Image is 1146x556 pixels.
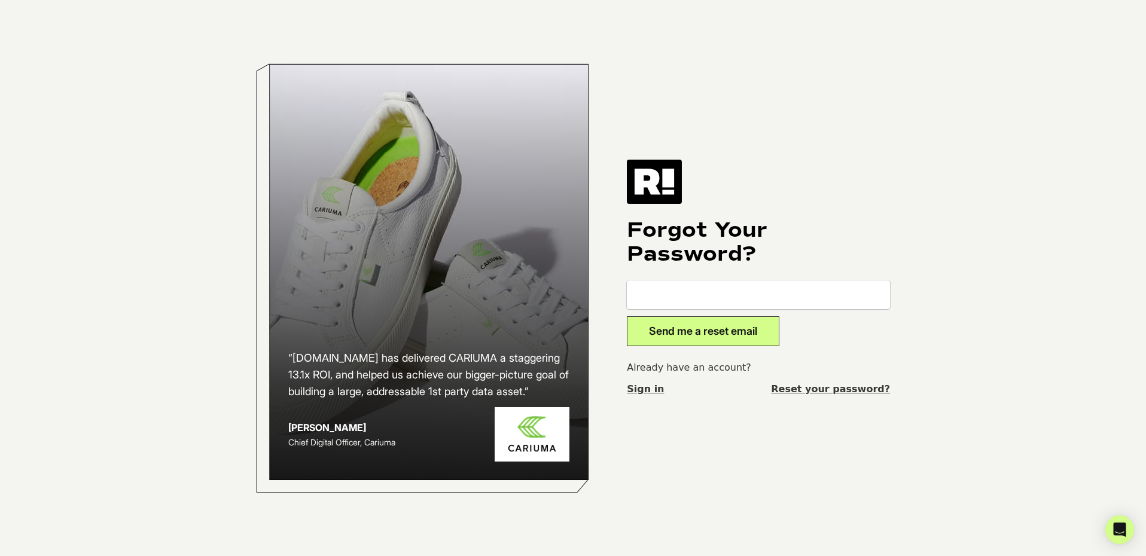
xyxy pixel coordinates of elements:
div: Open Intercom Messenger [1105,515,1134,544]
p: Already have an account? [627,361,890,375]
img: Retention.com [627,160,682,204]
img: Cariuma [495,407,569,462]
strong: [PERSON_NAME] [288,421,366,433]
a: Reset your password? [771,382,890,396]
a: Sign in [627,382,664,396]
h2: “[DOMAIN_NAME] has delivered CARIUMA a staggering 13.1x ROI, and helped us achieve our bigger-pic... [288,350,569,400]
h1: Forgot Your Password? [627,218,890,266]
span: Chief Digital Officer, Cariuma [288,437,395,447]
button: Send me a reset email [627,316,779,346]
